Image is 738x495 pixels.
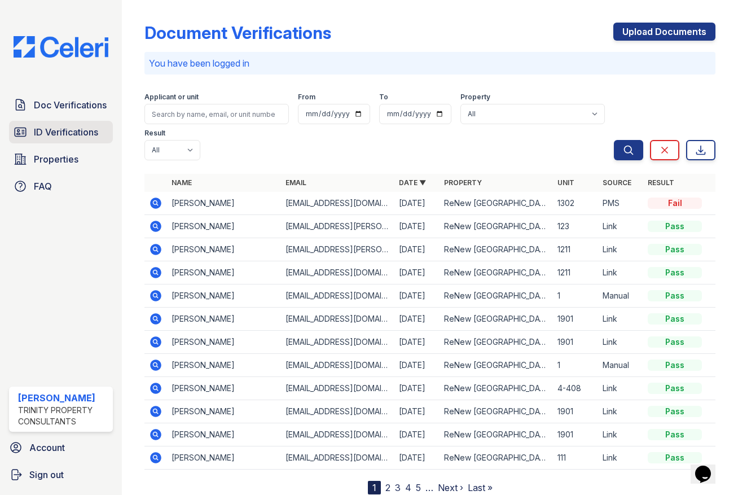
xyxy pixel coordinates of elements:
div: Trinity Property Consultants [18,405,108,427]
span: ID Verifications [34,125,98,139]
td: PMS [598,192,643,215]
a: Property [444,178,482,187]
td: ReNew [GEOGRAPHIC_DATA] [440,215,553,238]
a: Date ▼ [399,178,426,187]
td: [PERSON_NAME] [167,192,280,215]
td: ReNew [GEOGRAPHIC_DATA] [440,308,553,331]
td: 1901 [553,331,598,354]
img: CE_Logo_Blue-a8612792a0a2168367f1c8372b55b34899dd931a85d93a1a3d3e32e68fde9ad4.png [5,36,117,58]
td: [DATE] [394,308,440,331]
td: [DATE] [394,261,440,284]
a: Source [603,178,631,187]
div: Pass [648,336,702,348]
div: Pass [648,221,702,232]
td: ReNew [GEOGRAPHIC_DATA] [440,446,553,470]
td: ReNew [GEOGRAPHIC_DATA] [440,261,553,284]
td: Link [598,238,643,261]
a: 5 [416,482,421,493]
a: Upload Documents [613,23,715,41]
td: 1211 [553,261,598,284]
a: Properties [9,148,113,170]
td: ReNew [GEOGRAPHIC_DATA] [440,331,553,354]
td: [PERSON_NAME] [167,331,280,354]
td: [DATE] [394,192,440,215]
a: ID Verifications [9,121,113,143]
span: FAQ [34,179,52,193]
input: Search by name, email, or unit number [144,104,289,124]
div: Pass [648,267,702,278]
td: [EMAIL_ADDRESS][DOMAIN_NAME] [281,377,394,400]
a: Unit [557,178,574,187]
div: Pass [648,290,702,301]
td: [DATE] [394,238,440,261]
a: Doc Verifications [9,94,113,116]
span: Account [29,441,65,454]
td: [EMAIL_ADDRESS][DOMAIN_NAME] [281,354,394,377]
div: Pass [648,360,702,371]
td: [DATE] [394,284,440,308]
td: 1302 [553,192,598,215]
td: Link [598,261,643,284]
td: [DATE] [394,400,440,423]
td: [EMAIL_ADDRESS][DOMAIN_NAME] [281,284,394,308]
td: 123 [553,215,598,238]
td: [DATE] [394,423,440,446]
div: Pass [648,429,702,440]
td: Manual [598,354,643,377]
td: ReNew [GEOGRAPHIC_DATA] [440,284,553,308]
td: 1901 [553,400,598,423]
td: [EMAIL_ADDRESS][DOMAIN_NAME] [281,308,394,331]
td: [PERSON_NAME] [167,377,280,400]
a: Account [5,436,117,459]
div: Pass [648,406,702,417]
td: 4-408 [553,377,598,400]
div: [PERSON_NAME] [18,391,108,405]
a: 4 [405,482,411,493]
td: 1 [553,354,598,377]
a: FAQ [9,175,113,198]
label: From [298,93,315,102]
td: ReNew [GEOGRAPHIC_DATA] [440,423,553,446]
td: [DATE] [394,446,440,470]
td: Link [598,423,643,446]
td: Link [598,308,643,331]
td: [DATE] [394,215,440,238]
td: [DATE] [394,354,440,377]
td: [EMAIL_ADDRESS][DOMAIN_NAME] [281,331,394,354]
td: [PERSON_NAME] [167,238,280,261]
td: Link [598,377,643,400]
span: Doc Verifications [34,98,107,112]
div: Pass [648,383,702,394]
div: Pass [648,244,702,255]
a: Name [172,178,192,187]
td: [PERSON_NAME] [167,400,280,423]
p: You have been logged in [149,56,711,70]
td: [DATE] [394,377,440,400]
div: Pass [648,452,702,463]
td: ReNew [GEOGRAPHIC_DATA] [440,192,553,215]
a: Last » [468,482,493,493]
td: [EMAIL_ADDRESS][DOMAIN_NAME] [281,192,394,215]
td: 1 [553,284,598,308]
a: 2 [385,482,390,493]
td: [PERSON_NAME] [167,354,280,377]
td: Link [598,446,643,470]
span: … [425,481,433,494]
td: [EMAIL_ADDRESS][PERSON_NAME][DOMAIN_NAME] [281,215,394,238]
td: [EMAIL_ADDRESS][DOMAIN_NAME] [281,261,394,284]
a: Result [648,178,674,187]
td: [DATE] [394,331,440,354]
a: 3 [395,482,401,493]
a: Sign out [5,463,117,486]
span: Properties [34,152,78,166]
label: To [379,93,388,102]
span: Sign out [29,468,64,481]
a: Next › [438,482,463,493]
td: [EMAIL_ADDRESS][DOMAIN_NAME] [281,446,394,470]
td: Link [598,215,643,238]
td: [PERSON_NAME] [167,423,280,446]
td: [PERSON_NAME] [167,284,280,308]
td: Link [598,331,643,354]
td: [EMAIL_ADDRESS][DOMAIN_NAME] [281,400,394,423]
